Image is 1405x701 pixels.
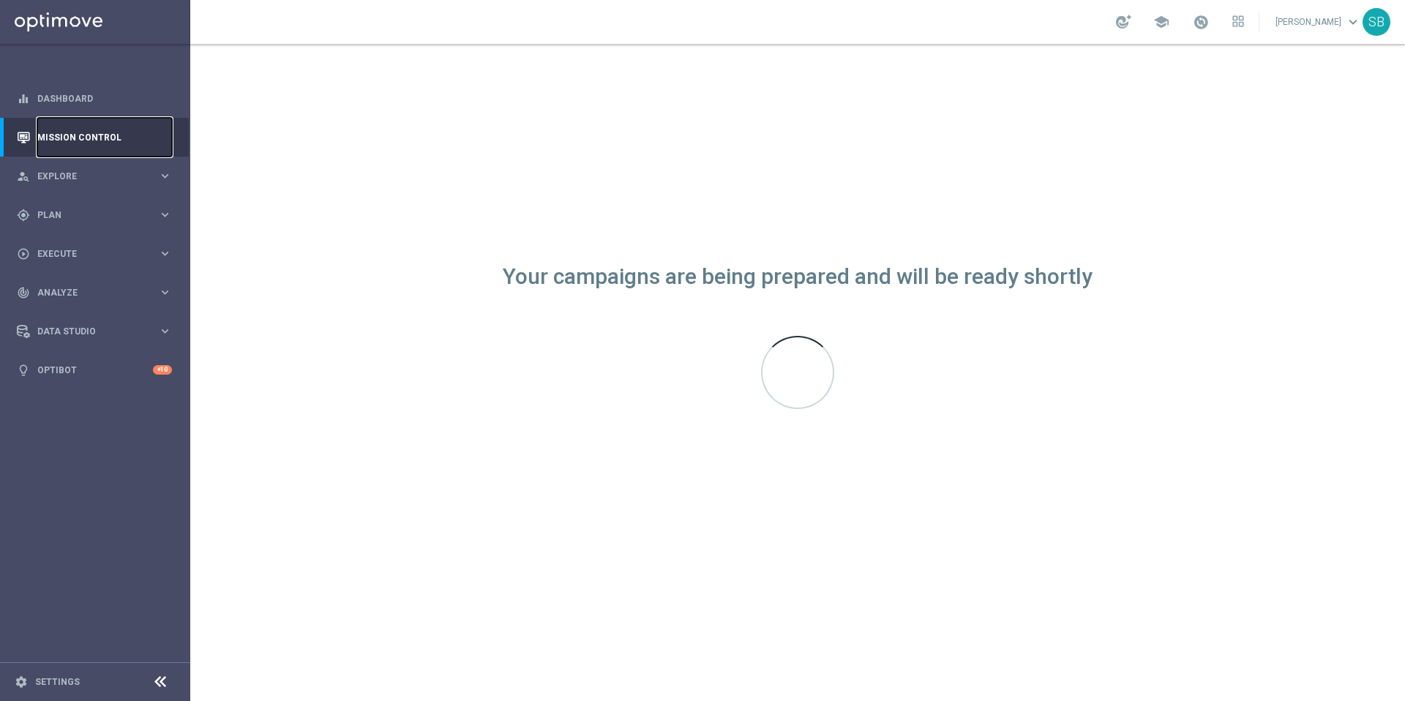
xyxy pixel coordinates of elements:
i: keyboard_arrow_right [158,285,172,299]
i: keyboard_arrow_right [158,169,172,183]
span: school [1153,14,1169,30]
button: play_circle_outline Execute keyboard_arrow_right [16,248,173,260]
div: Optibot [17,350,172,389]
a: [PERSON_NAME]keyboard_arrow_down [1274,11,1363,33]
a: Mission Control [37,118,172,157]
i: lightbulb [17,364,30,377]
button: Data Studio keyboard_arrow_right [16,326,173,337]
button: lightbulb Optibot +10 [16,364,173,376]
div: Your campaigns are being prepared and will be ready shortly [503,271,1093,283]
button: gps_fixed Plan keyboard_arrow_right [16,209,173,221]
div: Execute [17,247,158,260]
i: equalizer [17,92,30,105]
button: equalizer Dashboard [16,93,173,105]
span: Explore [37,172,158,181]
div: Mission Control [17,118,172,157]
span: keyboard_arrow_down [1345,14,1361,30]
button: Mission Control [16,132,173,143]
button: track_changes Analyze keyboard_arrow_right [16,287,173,299]
div: Plan [17,209,158,222]
i: person_search [17,170,30,183]
a: Settings [35,678,80,686]
i: gps_fixed [17,209,30,222]
div: Dashboard [17,79,172,118]
i: keyboard_arrow_right [158,208,172,222]
div: Explore [17,170,158,183]
div: Data Studio [17,325,158,338]
i: track_changes [17,286,30,299]
i: keyboard_arrow_right [158,247,172,260]
span: Data Studio [37,327,158,336]
i: settings [15,675,28,689]
div: Analyze [17,286,158,299]
button: person_search Explore keyboard_arrow_right [16,170,173,182]
div: SB [1363,8,1390,36]
a: Dashboard [37,79,172,118]
span: Analyze [37,288,158,297]
span: Plan [37,211,158,220]
span: Execute [37,250,158,258]
i: keyboard_arrow_right [158,324,172,338]
i: play_circle_outline [17,247,30,260]
div: +10 [153,365,172,375]
a: Optibot [37,350,153,389]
